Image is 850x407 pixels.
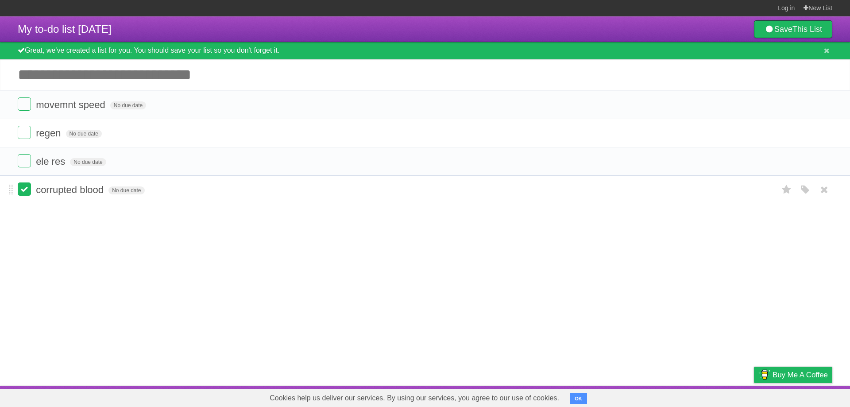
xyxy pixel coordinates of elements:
[792,25,822,34] b: This List
[18,182,31,196] label: Done
[665,388,701,405] a: Developers
[778,182,795,197] label: Star task
[66,130,102,138] span: No due date
[261,389,568,407] span: Cookies help us deliver our services. By using our services, you agree to our use of cookies.
[36,156,67,167] span: ele res
[36,99,108,110] span: movemnt speed
[18,97,31,111] label: Done
[36,184,106,195] span: corrupted blood
[108,186,144,194] span: No due date
[636,388,655,405] a: About
[110,101,146,109] span: No due date
[754,367,832,383] a: Buy me a coffee
[70,158,106,166] span: No due date
[754,20,832,38] a: SaveThis List
[18,154,31,167] label: Done
[570,393,587,404] button: OK
[758,367,770,382] img: Buy me a coffee
[18,23,112,35] span: My to-do list [DATE]
[36,128,63,139] span: regen
[773,367,828,383] span: Buy me a coffee
[712,388,732,405] a: Terms
[742,388,765,405] a: Privacy
[777,388,832,405] a: Suggest a feature
[18,126,31,139] label: Done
